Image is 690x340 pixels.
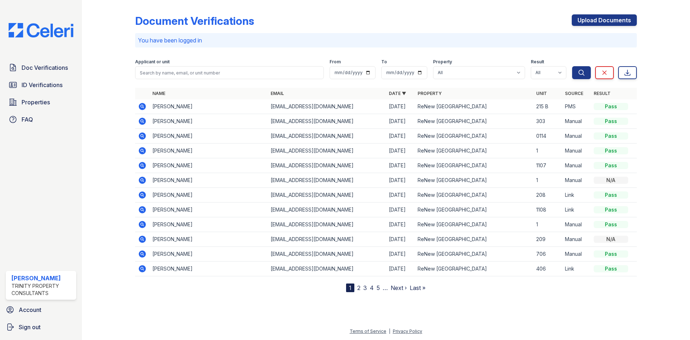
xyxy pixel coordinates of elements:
td: [PERSON_NAME] [149,232,268,247]
td: [EMAIL_ADDRESS][DOMAIN_NAME] [268,232,386,247]
span: ID Verifications [22,81,63,89]
td: [PERSON_NAME] [149,114,268,129]
div: 1 [346,284,354,292]
td: Manual [562,129,591,144]
td: PMS [562,99,591,114]
td: [EMAIL_ADDRESS][DOMAIN_NAME] [268,158,386,173]
a: Account [3,303,79,317]
span: Sign out [19,323,41,331]
a: Doc Verifications [6,60,76,75]
td: 209 [533,232,562,247]
div: | [389,328,390,334]
td: Manual [562,217,591,232]
a: FAQ [6,112,76,127]
td: [EMAIL_ADDRESS][DOMAIN_NAME] [268,203,386,217]
td: 706 [533,247,562,262]
label: Result [531,59,544,65]
td: [DATE] [386,114,415,129]
td: [EMAIL_ADDRESS][DOMAIN_NAME] [268,173,386,188]
td: [PERSON_NAME] [149,247,268,262]
td: 0114 [533,129,562,144]
td: ReNew [GEOGRAPHIC_DATA] [415,99,533,114]
td: [DATE] [386,247,415,262]
td: [EMAIL_ADDRESS][DOMAIN_NAME] [268,114,386,129]
a: Date ▼ [389,91,406,96]
td: ReNew [GEOGRAPHIC_DATA] [415,158,533,173]
td: Manual [562,114,591,129]
td: [DATE] [386,232,415,247]
a: 4 [370,284,374,291]
div: Pass [594,265,628,272]
td: [DATE] [386,158,415,173]
td: Link [562,203,591,217]
td: [PERSON_NAME] [149,129,268,144]
td: Manual [562,158,591,173]
div: Document Verifications [135,14,254,27]
div: N/A [594,236,628,243]
td: Manual [562,144,591,158]
td: [EMAIL_ADDRESS][DOMAIN_NAME] [268,262,386,276]
td: [DATE] [386,144,415,158]
td: 215 B [533,99,562,114]
td: 406 [533,262,562,276]
td: Manual [562,232,591,247]
td: [EMAIL_ADDRESS][DOMAIN_NAME] [268,144,386,158]
a: Next › [391,284,407,291]
td: [EMAIL_ADDRESS][DOMAIN_NAME] [268,188,386,203]
td: 1 [533,217,562,232]
span: Account [19,305,41,314]
span: … [383,284,388,292]
a: Email [271,91,284,96]
td: ReNew [GEOGRAPHIC_DATA] [415,262,533,276]
td: [DATE] [386,173,415,188]
div: Pass [594,103,628,110]
td: 303 [533,114,562,129]
a: Terms of Service [350,328,386,334]
td: [DATE] [386,188,415,203]
td: 1107 [533,158,562,173]
div: Pass [594,206,628,213]
a: Source [565,91,583,96]
a: Unit [536,91,547,96]
td: [EMAIL_ADDRESS][DOMAIN_NAME] [268,99,386,114]
td: ReNew [GEOGRAPHIC_DATA] [415,144,533,158]
div: N/A [594,177,628,184]
td: 1 [533,144,562,158]
td: ReNew [GEOGRAPHIC_DATA] [415,114,533,129]
td: [PERSON_NAME] [149,99,268,114]
label: To [381,59,387,65]
a: Property [418,91,442,96]
a: Result [594,91,611,96]
div: Pass [594,221,628,228]
td: ReNew [GEOGRAPHIC_DATA] [415,217,533,232]
td: ReNew [GEOGRAPHIC_DATA] [415,247,533,262]
td: ReNew [GEOGRAPHIC_DATA] [415,173,533,188]
td: [PERSON_NAME] [149,262,268,276]
a: 5 [377,284,380,291]
span: Properties [22,98,50,106]
td: [PERSON_NAME] [149,173,268,188]
td: ReNew [GEOGRAPHIC_DATA] [415,129,533,144]
div: Trinity Property Consultants [11,282,73,297]
td: ReNew [GEOGRAPHIC_DATA] [415,203,533,217]
td: Link [562,188,591,203]
td: [PERSON_NAME] [149,217,268,232]
td: [DATE] [386,217,415,232]
a: 2 [357,284,360,291]
td: [PERSON_NAME] [149,158,268,173]
a: Privacy Policy [393,328,422,334]
td: [DATE] [386,99,415,114]
img: CE_Logo_Blue-a8612792a0a2168367f1c8372b55b34899dd931a85d93a1a3d3e32e68fde9ad4.png [3,23,79,37]
a: ID Verifications [6,78,76,92]
button: Sign out [3,320,79,334]
div: Pass [594,147,628,154]
div: Pass [594,118,628,125]
td: Manual [562,247,591,262]
a: Upload Documents [572,14,637,26]
label: Applicant or unit [135,59,170,65]
td: [EMAIL_ADDRESS][DOMAIN_NAME] [268,129,386,144]
td: 1 [533,173,562,188]
span: Doc Verifications [22,63,68,72]
td: [EMAIL_ADDRESS][DOMAIN_NAME] [268,247,386,262]
label: Property [433,59,452,65]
